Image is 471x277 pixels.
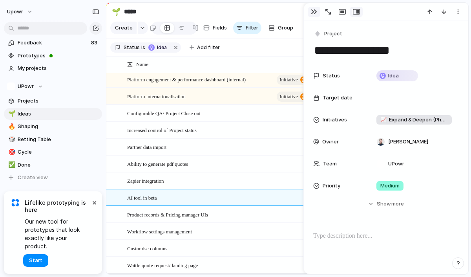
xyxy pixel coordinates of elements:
[185,42,225,53] button: Add filter
[18,123,99,130] span: Shaping
[110,6,122,18] button: 🌱
[25,199,90,213] span: Lifelike prototyping is here
[323,160,337,168] span: Team
[4,146,102,158] a: 🎯Cycle
[213,24,227,32] span: Fields
[4,95,102,107] a: Projects
[127,159,188,168] span: Ability to generate pdf quotes
[324,30,342,38] span: Project
[4,37,102,49] a: Feedback83
[8,122,14,131] div: 🔥
[4,172,102,183] button: Create view
[124,44,140,51] span: Status
[277,92,309,102] button: initiative
[279,91,298,102] span: initiative
[23,254,48,267] button: Start
[233,22,261,34] button: Filter
[110,22,137,34] button: Create
[18,161,99,169] span: Done
[8,109,14,118] div: 🌱
[127,142,166,151] span: Partner data import
[25,217,90,250] span: Our new tool for prototypes that look exactly like your product.
[323,182,340,190] span: Priority
[388,138,428,146] span: [PERSON_NAME]
[7,8,23,16] span: upowr
[146,43,171,52] button: Idea
[140,43,147,52] button: is
[4,62,102,74] a: My projects
[4,50,102,62] a: Prototypes
[127,176,164,185] span: Zapier integration
[18,110,99,118] span: Ideas
[127,244,167,253] span: Customise columns
[136,61,148,68] span: Name
[4,108,102,120] a: 🌱Ideas
[388,72,399,80] span: Idea
[7,148,15,156] button: 🎯
[377,200,391,208] span: Show
[127,193,157,202] span: AI tool in beta
[7,110,15,118] button: 🌱
[278,24,293,32] span: Group
[18,83,34,90] span: UPowr
[157,44,168,51] span: Idea
[277,75,309,85] button: initiative
[127,75,246,84] span: Platform engagement & performance dashboard (internal)
[18,97,99,105] span: Projects
[4,134,102,145] a: 🎲Betting Table
[8,148,14,157] div: 🎯
[115,24,133,32] span: Create
[323,116,347,124] span: Initiatives
[246,24,258,32] span: Filter
[18,39,89,47] span: Feedback
[8,135,14,144] div: 🎲
[4,121,102,132] a: 🔥Shaping
[89,198,99,207] button: Dismiss
[391,200,404,208] span: more
[8,160,14,169] div: ✅
[380,116,387,123] span: 📈
[323,94,352,102] span: Target date
[4,81,102,92] button: UPowr
[300,22,338,34] button: Collapse
[313,197,458,211] button: Showmore
[312,28,345,40] button: Project
[7,161,15,169] button: ✅
[380,182,400,190] span: Medium
[127,125,197,134] span: Increased control of Project status
[29,257,42,264] span: Start
[7,136,15,143] button: 🎲
[18,136,99,143] span: Betting Table
[322,138,339,146] span: Owner
[4,159,102,171] a: ✅Done
[18,174,48,182] span: Create view
[127,92,186,101] span: Platform internationalisation
[200,22,230,34] button: Fields
[18,64,99,72] span: My projects
[197,44,220,51] span: Add filter
[323,72,340,80] span: Status
[127,210,208,219] span: Product records & Pricing manager UIs
[265,22,297,34] button: Group
[127,260,198,270] span: Wattle quote request/ landing page
[388,160,404,168] span: UPowr
[18,52,99,60] span: Prototypes
[4,6,37,18] button: upowr
[112,6,120,17] div: 🌱
[380,116,448,124] span: Expand & Deepen (Phase 2)
[127,108,201,117] span: Configurable QA/ Project Close out
[91,39,99,47] span: 83
[7,123,15,130] button: 🔥
[141,44,145,51] span: is
[127,227,192,236] span: Workflow settings management
[279,74,298,85] span: initiative
[18,148,99,156] span: Cycle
